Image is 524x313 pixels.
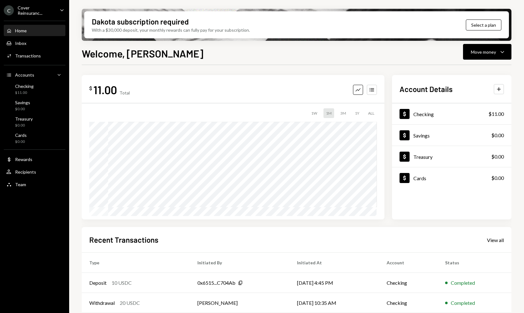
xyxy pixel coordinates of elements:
div: 1W [309,108,320,118]
div: Move money [471,49,496,55]
a: Inbox [4,37,65,49]
th: Status [438,253,511,273]
div: Recipients [15,169,36,175]
a: Checking$11.00 [392,103,511,124]
div: Deposit [89,279,107,287]
div: Accounts [15,72,34,78]
div: Total [119,90,130,95]
div: C [4,5,14,15]
a: Rewards [4,154,65,165]
div: $0.00 [491,174,504,182]
td: [PERSON_NAME] [190,293,290,313]
a: Savings$0.00 [392,125,511,146]
h1: Welcome, [PERSON_NAME] [82,47,203,60]
td: Checking [379,293,438,313]
div: $0.00 [491,132,504,139]
div: Cover Reinsuranc... [18,5,55,16]
div: Checking [413,111,434,117]
a: Treasury$0.00 [4,114,65,129]
a: Home [4,25,65,36]
div: Savings [15,100,30,105]
a: View all [487,236,504,243]
div: Cards [413,175,426,181]
div: 11.00 [93,83,117,97]
div: 10 USDC [112,279,132,287]
div: Savings [413,132,430,138]
div: Transactions [15,53,41,58]
button: Select a plan [466,19,501,30]
th: Account [379,253,438,273]
div: With a $30,000 deposit, your monthly rewards can fully pay for your subscription. [92,27,250,33]
div: Cards [15,132,27,138]
a: Accounts [4,69,65,80]
a: Treasury$0.00 [392,146,511,167]
h2: Account Details [400,84,453,94]
td: [DATE] 10:35 AM [290,293,379,313]
th: Type [82,253,190,273]
td: Checking [379,273,438,293]
button: Move money [463,44,511,60]
th: Initiated By [190,253,290,273]
div: Home [15,28,27,33]
a: Cards$0.00 [4,131,65,146]
div: $0.00 [15,139,27,144]
div: $11.00 [15,90,34,95]
div: ALL [366,108,377,118]
th: Initiated At [290,253,379,273]
div: Completed [451,279,475,287]
h2: Recent Transactions [89,235,158,245]
div: $0.00 [491,153,504,160]
div: Team [15,182,26,187]
a: Cards$0.00 [392,167,511,188]
div: Dakota subscription required [92,16,189,27]
div: 0x6515...C704Ab [197,279,235,287]
a: Recipients [4,166,65,177]
a: Team [4,179,65,190]
div: 1Y [352,108,362,118]
div: $0.00 [15,123,33,128]
div: 3M [338,108,349,118]
div: Treasury [413,154,433,160]
td: [DATE] 4:45 PM [290,273,379,293]
div: Treasury [15,116,33,121]
div: $0.00 [15,106,30,112]
div: Withdrawal [89,299,115,307]
a: Transactions [4,50,65,61]
div: 1M [323,108,334,118]
div: 20 USDC [120,299,140,307]
div: $11.00 [488,110,504,118]
div: Inbox [15,40,26,46]
div: $ [89,85,92,91]
div: Rewards [15,157,32,162]
a: Checking$11.00 [4,82,65,97]
div: Checking [15,84,34,89]
div: Completed [451,299,475,307]
a: Savings$0.00 [4,98,65,113]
